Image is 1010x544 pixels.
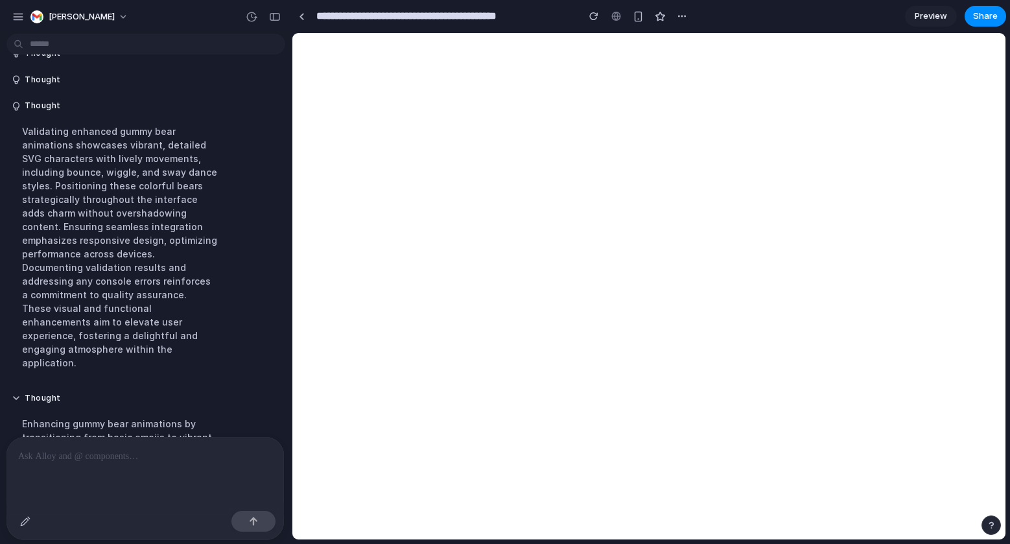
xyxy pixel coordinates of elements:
[915,10,947,23] span: Preview
[965,6,1006,27] button: Share
[12,117,228,377] div: Validating enhanced gummy bear animations showcases vibrant, detailed SVG characters with lively ...
[973,10,998,23] span: Share
[25,6,135,27] button: [PERSON_NAME]
[49,10,115,23] span: [PERSON_NAME]
[905,6,957,27] a: Preview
